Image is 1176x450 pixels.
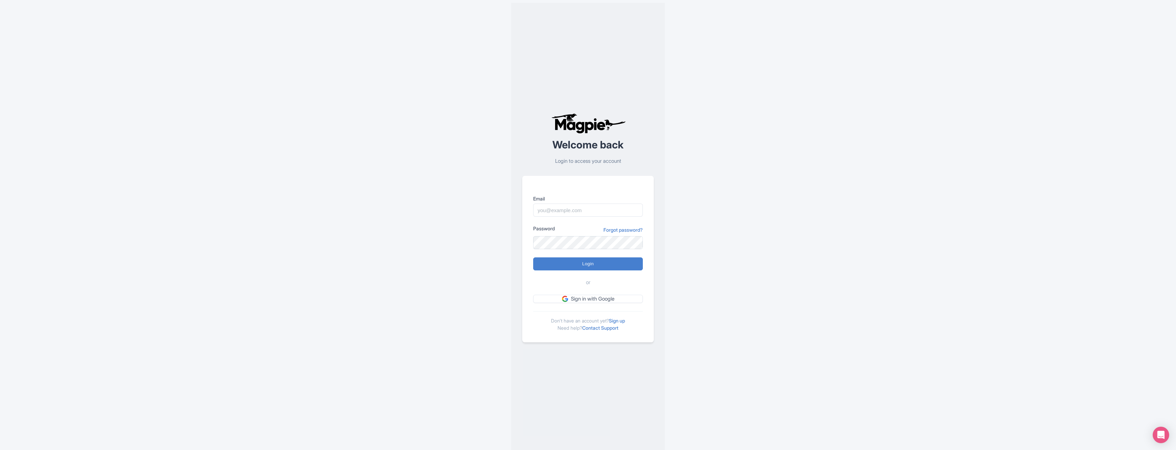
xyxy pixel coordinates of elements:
img: logo-ab69f6fb50320c5b225c76a69d11143b.png [550,113,627,134]
label: Email [533,195,643,202]
a: Sign up [609,318,625,324]
img: google.svg [562,296,568,302]
a: Forgot password? [603,226,643,233]
input: Login [533,257,643,270]
a: Sign in with Google [533,295,643,303]
label: Password [533,225,555,232]
div: Open Intercom Messenger [1153,427,1169,443]
a: Contact Support [582,325,618,331]
h2: Welcome back [522,139,654,150]
p: Login to access your account [522,157,654,165]
div: Don't have an account yet? Need help? [533,311,643,331]
span: or [586,279,590,287]
input: you@example.com [533,204,643,217]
